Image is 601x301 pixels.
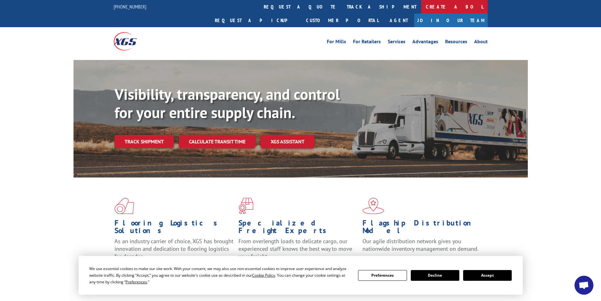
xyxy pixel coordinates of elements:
[261,135,315,148] a: XGS ASSISTANT
[463,270,512,281] button: Accept
[126,279,147,285] span: Preferences
[412,39,438,46] a: Advantages
[362,198,384,214] img: xgs-icon-flagship-distribution-model-red
[115,198,134,214] img: xgs-icon-total-supply-chain-intelligence-red
[411,270,459,281] button: Decline
[239,198,253,214] img: xgs-icon-focused-on-flooring-red
[362,238,479,252] span: Our agile distribution network gives you nationwide inventory management on demand.
[239,219,358,238] h1: Specialized Freight Experts
[115,135,174,148] a: Track shipment
[353,39,381,46] a: For Retailers
[445,39,467,46] a: Resources
[210,14,301,27] a: Request a pickup
[362,219,482,238] h1: Flagship Distribution Model
[474,39,488,46] a: About
[239,238,358,266] p: From overlength loads to delicate cargo, our experienced staff knows the best way to move your fr...
[358,270,407,281] button: Preferences
[89,265,351,285] div: We use essential cookies to make our site work. With your consent, we may also use non-essential ...
[115,238,233,260] span: As an industry carrier of choice, XGS has brought innovation and dedication to flooring logistics...
[383,14,414,27] a: Agent
[574,276,593,295] div: Open chat
[252,273,275,278] span: Cookie Policy
[114,3,146,10] a: [PHONE_NUMBER]
[115,84,340,122] b: Visibility, transparency, and control for your entire supply chain.
[414,14,488,27] a: Join Our Team
[115,219,234,238] h1: Flooring Logistics Solutions
[388,39,405,46] a: Services
[79,256,523,295] div: Cookie Consent Prompt
[327,39,346,46] a: For Mills
[179,135,256,148] a: Calculate transit time
[301,14,383,27] a: Customer Portal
